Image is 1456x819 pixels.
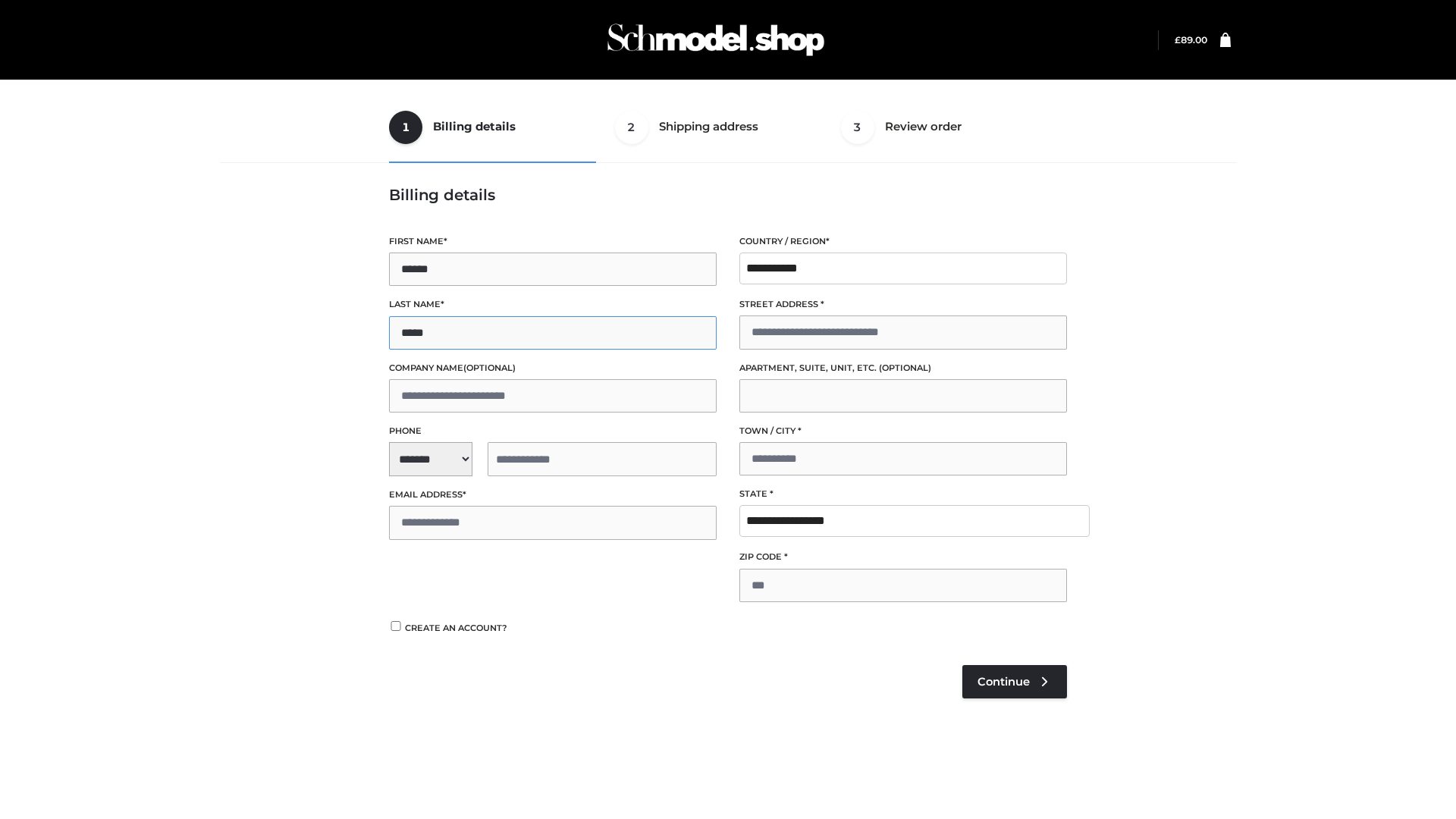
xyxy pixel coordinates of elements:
label: Phone [389,424,717,438]
a: Continue [962,665,1067,698]
label: Country / Region [739,234,1067,249]
label: Company name [389,361,717,375]
span: (optional) [879,362,931,373]
bdi: 89.00 [1175,34,1207,45]
label: First name [389,234,717,249]
img: Schmodel Admin 964 [602,10,830,70]
label: Apartment, suite, unit, etc. [739,361,1067,375]
span: Create an account? [405,623,507,633]
label: Email address [389,488,717,502]
label: Last name [389,297,717,312]
label: Town / City [739,424,1067,438]
span: £ [1175,34,1181,45]
label: Street address [739,297,1067,312]
input: Create an account? [389,621,403,631]
span: Continue [977,675,1030,689]
label: ZIP Code [739,550,1067,564]
label: State [739,487,1067,501]
h3: Billing details [389,186,1067,204]
span: (optional) [463,362,516,373]
a: £89.00 [1175,34,1207,45]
